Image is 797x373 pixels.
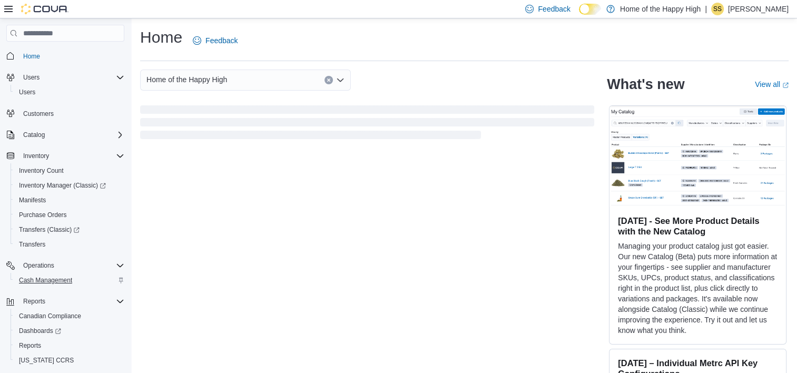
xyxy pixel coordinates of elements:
span: Purchase Orders [19,211,67,219]
span: Inventory [19,150,124,162]
img: Cova [21,4,68,14]
span: Transfers [15,238,124,251]
button: Reports [11,338,129,353]
input: Dark Mode [579,4,601,15]
span: SS [713,3,722,15]
span: Washington CCRS [15,354,124,367]
button: Inventory Count [11,163,129,178]
span: Users [19,71,124,84]
span: Operations [23,261,54,270]
span: Inventory Manager (Classic) [15,179,124,192]
a: Feedback [189,30,242,51]
span: Cash Management [19,276,72,284]
span: Dashboards [19,327,61,335]
a: Inventory Manager (Classic) [11,178,129,193]
div: Shawn Scolack [711,3,724,15]
button: Inventory [2,149,129,163]
span: Inventory Count [15,164,124,177]
span: Reports [19,341,41,350]
a: Transfers (Classic) [11,222,129,237]
span: Users [15,86,124,99]
button: [US_STATE] CCRS [11,353,129,368]
a: Inventory Manager (Classic) [15,179,110,192]
button: Purchase Orders [11,208,129,222]
span: Home of the Happy High [146,73,227,86]
button: Open list of options [336,76,345,84]
a: Dashboards [11,323,129,338]
button: Users [2,70,129,85]
a: Reports [15,339,45,352]
a: Inventory Count [15,164,68,177]
button: Inventory [19,150,53,162]
svg: External link [782,82,789,89]
button: Reports [2,294,129,309]
button: Users [11,85,129,100]
button: Catalog [19,129,49,141]
span: Transfers (Classic) [19,225,80,234]
a: Customers [19,107,58,120]
span: Users [19,88,35,96]
span: Home [19,49,124,62]
span: Home [23,52,40,61]
span: Users [23,73,40,82]
a: Dashboards [15,325,65,337]
span: Customers [19,107,124,120]
button: Transfers [11,237,129,252]
h1: Home [140,27,182,48]
button: Canadian Compliance [11,309,129,323]
button: Operations [19,259,58,272]
span: Canadian Compliance [15,310,124,322]
button: Reports [19,295,50,308]
span: Canadian Compliance [19,312,81,320]
button: Home [2,48,129,63]
span: Catalog [23,131,45,139]
span: Feedback [205,35,238,46]
a: Manifests [15,194,50,207]
span: Reports [15,339,124,352]
h2: What's new [607,76,684,93]
p: Managing your product catalog just got easier. Our new Catalog (Beta) puts more information at yo... [618,241,778,336]
a: Canadian Compliance [15,310,85,322]
span: Dashboards [15,325,124,337]
span: Cash Management [15,274,124,287]
a: Purchase Orders [15,209,71,221]
span: Inventory Count [19,166,64,175]
button: Manifests [11,193,129,208]
span: Manifests [19,196,46,204]
span: Reports [23,297,45,306]
a: [US_STATE] CCRS [15,354,78,367]
button: Customers [2,106,129,121]
span: [US_STATE] CCRS [19,356,74,365]
span: Transfers [19,240,45,249]
a: View allExternal link [755,80,789,89]
a: Cash Management [15,274,76,287]
span: Inventory [23,152,49,160]
span: Feedback [538,4,570,14]
a: Home [19,50,44,63]
a: Users [15,86,40,99]
span: Loading [140,107,594,141]
span: Manifests [15,194,124,207]
p: [PERSON_NAME] [728,3,789,15]
p: | [705,3,707,15]
span: Inventory Manager (Classic) [19,181,106,190]
a: Transfers (Classic) [15,223,84,236]
button: Cash Management [11,273,129,288]
a: Transfers [15,238,50,251]
span: Transfers (Classic) [15,223,124,236]
span: Operations [19,259,124,272]
span: Reports [19,295,124,308]
p: Home of the Happy High [620,3,701,15]
button: Catalog [2,127,129,142]
button: Clear input [324,76,333,84]
span: Customers [23,110,54,118]
button: Users [19,71,44,84]
span: Purchase Orders [15,209,124,221]
button: Operations [2,258,129,273]
span: Catalog [19,129,124,141]
h3: [DATE] - See More Product Details with the New Catalog [618,215,778,237]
